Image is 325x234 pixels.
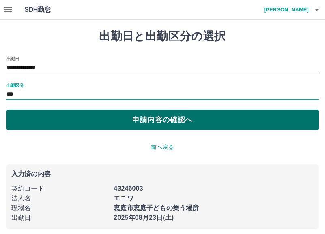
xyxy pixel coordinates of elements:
[11,203,109,213] p: 現場名 :
[6,110,319,130] button: 申請内容の確認へ
[6,55,19,62] label: 出勤日
[114,204,199,211] b: 恵庭市恵庭子どもの集う場所
[114,214,174,221] b: 2025年08月23日(土)
[11,194,109,203] p: 法人名 :
[11,171,314,177] p: 入力済の内容
[11,184,109,194] p: 契約コード :
[6,30,319,43] h1: 出勤日と出勤区分の選択
[11,213,109,223] p: 出勤日 :
[114,195,133,202] b: エニワ
[114,185,143,192] b: 43246003
[6,82,24,88] label: 出勤区分
[6,143,319,151] p: 前へ戻る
